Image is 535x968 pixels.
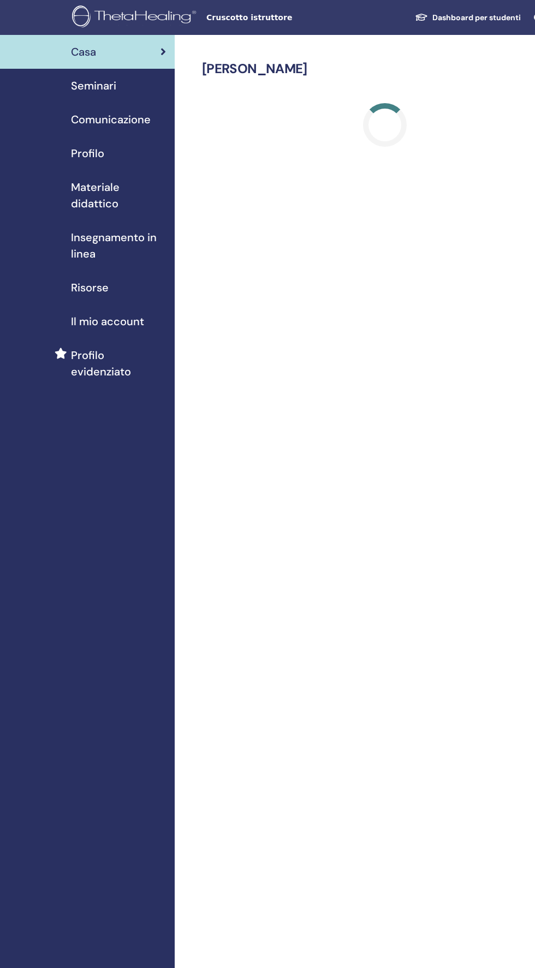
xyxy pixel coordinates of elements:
span: Casa [71,44,96,60]
span: Insegnamento in linea [71,229,166,262]
span: Profilo [71,145,104,162]
img: graduation-cap-white.svg [415,13,428,22]
span: Cruscotto istruttore [206,12,370,23]
span: Seminari [71,77,116,94]
img: logo.png [72,5,200,30]
span: Materiale didattico [71,179,166,212]
a: Dashboard per studenti [406,8,530,28]
span: Risorse [71,279,109,296]
span: Comunicazione [71,111,151,128]
span: Profilo evidenziato [71,347,166,380]
span: Il mio account [71,313,144,330]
